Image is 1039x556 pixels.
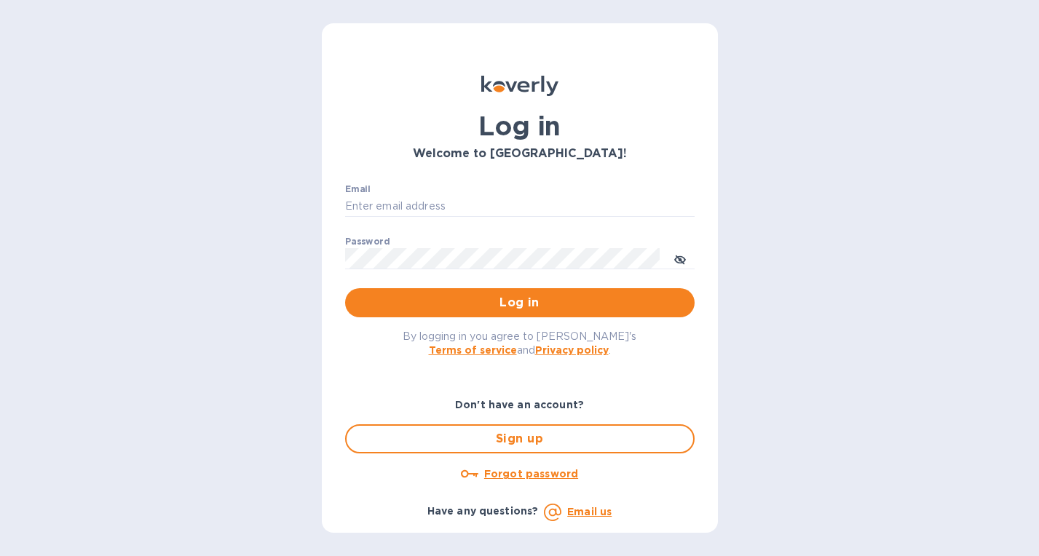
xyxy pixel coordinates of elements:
[345,185,371,194] label: Email
[357,294,683,311] span: Log in
[455,399,584,410] b: Don't have an account?
[345,237,390,246] label: Password
[481,76,558,96] img: Koverly
[345,196,695,218] input: Enter email address
[427,505,539,517] b: Have any questions?
[358,430,682,448] span: Sign up
[484,468,578,480] u: Forgot password
[429,344,517,356] a: Terms of service
[665,244,695,273] button: toggle password visibility
[345,111,695,141] h1: Log in
[403,330,636,356] span: By logging in you agree to [PERSON_NAME]'s and .
[567,506,612,517] a: Email us
[345,288,695,317] button: Log in
[345,424,695,453] button: Sign up
[345,147,695,161] h3: Welcome to [GEOGRAPHIC_DATA]!
[535,344,609,356] a: Privacy policy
